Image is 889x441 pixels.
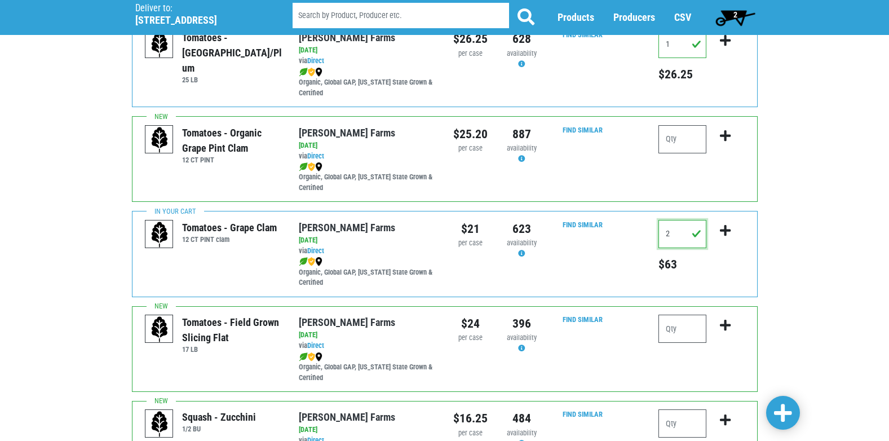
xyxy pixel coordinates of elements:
img: leaf-e5c59151409436ccce96b2ca1b28e03c.png [299,68,308,77]
h6: 17 LB [182,345,282,354]
div: per case [453,238,488,249]
div: [DATE] [299,235,436,246]
span: 2 [733,10,737,19]
img: map_marker-0e94453035b3232a4d21701695807de9.png [315,68,322,77]
span: availability [507,429,537,437]
a: Find Similar [563,315,603,324]
a: Products [558,12,594,24]
div: 484 [505,409,539,427]
p: Deliver to: [135,3,264,14]
div: 887 [505,125,539,143]
h5: Total price [658,257,706,272]
span: availability [507,144,537,152]
a: Find Similar [563,410,603,418]
input: Search by Product, Producer etc. [293,3,509,29]
span: availability [507,333,537,342]
a: [PERSON_NAME] Farms [299,222,395,233]
div: per case [453,48,488,59]
h6: 25 LB [182,76,282,84]
a: [PERSON_NAME] Farms [299,127,395,139]
h5: [STREET_ADDRESS] [135,14,264,27]
div: Organic, Global GAP, [US_STATE] State Grown & Certified [299,257,436,289]
img: safety-e55c860ca8c00a9c171001a62a92dabd.png [308,352,315,361]
div: via [299,341,436,351]
a: [PERSON_NAME] Farms [299,316,395,328]
input: Qty [658,409,706,438]
img: map_marker-0e94453035b3232a4d21701695807de9.png [315,162,322,171]
a: Find Similar [563,220,603,229]
div: [DATE] [299,140,436,151]
img: placeholder-variety-43d6402dacf2d531de610a020419775a.svg [145,30,174,59]
div: Availability may be subject to change. [505,238,539,259]
div: [DATE] [299,45,436,56]
div: Availability may be subject to change. [505,48,539,70]
img: safety-e55c860ca8c00a9c171001a62a92dabd.png [308,68,315,77]
a: [PERSON_NAME] Farms [299,411,395,423]
a: Direct [307,56,324,65]
img: placeholder-variety-43d6402dacf2d531de610a020419775a.svg [145,315,174,343]
a: 2 [710,6,760,29]
a: CSV [674,12,691,24]
img: placeholder-variety-43d6402dacf2d531de610a020419775a.svg [145,410,174,438]
div: per case [453,143,488,154]
a: [PERSON_NAME] Farms [299,32,395,43]
img: safety-e55c860ca8c00a9c171001a62a92dabd.png [308,257,315,266]
input: Qty [658,30,706,58]
div: $24 [453,315,488,333]
div: 628 [505,30,539,48]
div: $21 [453,220,488,238]
a: Direct [307,341,324,350]
input: Qty [658,220,706,248]
input: Qty [658,315,706,343]
a: Direct [307,246,324,255]
input: Qty [658,125,706,153]
div: Tomatoes - [GEOGRAPHIC_DATA]/Plum [182,30,282,76]
span: availability [507,239,537,247]
img: leaf-e5c59151409436ccce96b2ca1b28e03c.png [299,257,308,266]
img: map_marker-0e94453035b3232a4d21701695807de9.png [315,257,322,266]
div: per case [453,333,488,343]
div: 396 [505,315,539,333]
div: Squash - Zucchini [182,409,256,425]
a: Producers [613,12,655,24]
div: via [299,246,436,257]
div: [DATE] [299,425,436,435]
a: Find Similar [563,126,603,134]
h5: Total price [658,67,706,82]
h6: 12 CT PINT clam [182,235,277,244]
div: Tomatoes - Grape Clam [182,220,277,235]
img: map_marker-0e94453035b3232a4d21701695807de9.png [315,352,322,361]
a: Direct [307,152,324,160]
div: via [299,56,436,67]
img: leaf-e5c59151409436ccce96b2ca1b28e03c.png [299,352,308,361]
div: Organic, Global GAP, [US_STATE] State Grown & Certified [299,351,436,383]
div: per case [453,428,488,439]
img: leaf-e5c59151409436ccce96b2ca1b28e03c.png [299,162,308,171]
h6: 1/2 BU [182,425,256,433]
div: Organic, Global GAP, [US_STATE] State Grown & Certified [299,67,436,99]
img: placeholder-variety-43d6402dacf2d531de610a020419775a.svg [145,126,174,154]
h6: 12 CT PINT [182,156,282,164]
div: $26.25 [453,30,488,48]
span: availability [507,49,537,58]
div: via [299,151,436,162]
img: placeholder-variety-43d6402dacf2d531de610a020419775a.svg [145,220,174,249]
div: $25.20 [453,125,488,143]
div: $16.25 [453,409,488,427]
div: Organic, Global GAP, [US_STATE] State Grown & Certified [299,161,436,193]
div: 623 [505,220,539,238]
div: [DATE] [299,330,436,341]
div: Tomatoes - Organic Grape Pint Clam [182,125,282,156]
div: Tomatoes - Field Grown Slicing Flat [182,315,282,345]
img: safety-e55c860ca8c00a9c171001a62a92dabd.png [308,162,315,171]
